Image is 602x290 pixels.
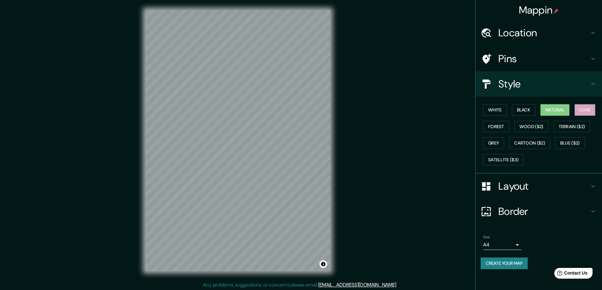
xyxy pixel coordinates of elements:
button: Cartoon ($2) [509,137,550,149]
button: Blue ($2) [555,137,585,149]
label: Size [483,234,490,240]
h4: Style [498,78,589,90]
button: Wood ($2) [514,121,549,133]
a: [EMAIL_ADDRESS][DOMAIN_NAME] [318,281,396,288]
button: Grey [483,137,504,149]
div: Border [476,199,602,224]
h4: Mappin [519,4,559,16]
button: Forest [483,121,509,133]
h4: Layout [498,180,589,192]
h4: Border [498,205,589,218]
div: A4 [483,240,521,250]
iframe: Help widget launcher [546,265,595,283]
div: Pins [476,46,602,71]
canvas: Map [145,10,330,271]
button: Satellite ($3) [483,154,524,166]
button: Terrain ($2) [554,121,590,133]
div: . [397,281,398,289]
div: . [398,281,399,289]
button: Toggle attribution [319,260,327,268]
button: White [483,104,507,116]
p: Any problems, suggestions, or concerns please email . [203,281,397,289]
div: Style [476,71,602,97]
img: pin-icon.png [554,9,559,14]
div: Layout [476,174,602,199]
button: Create your map [481,257,528,269]
div: Location [476,20,602,45]
button: Natural [540,104,569,116]
button: Black [512,104,536,116]
h4: Pins [498,52,589,65]
h4: Location [498,27,589,39]
button: Love [575,104,595,116]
